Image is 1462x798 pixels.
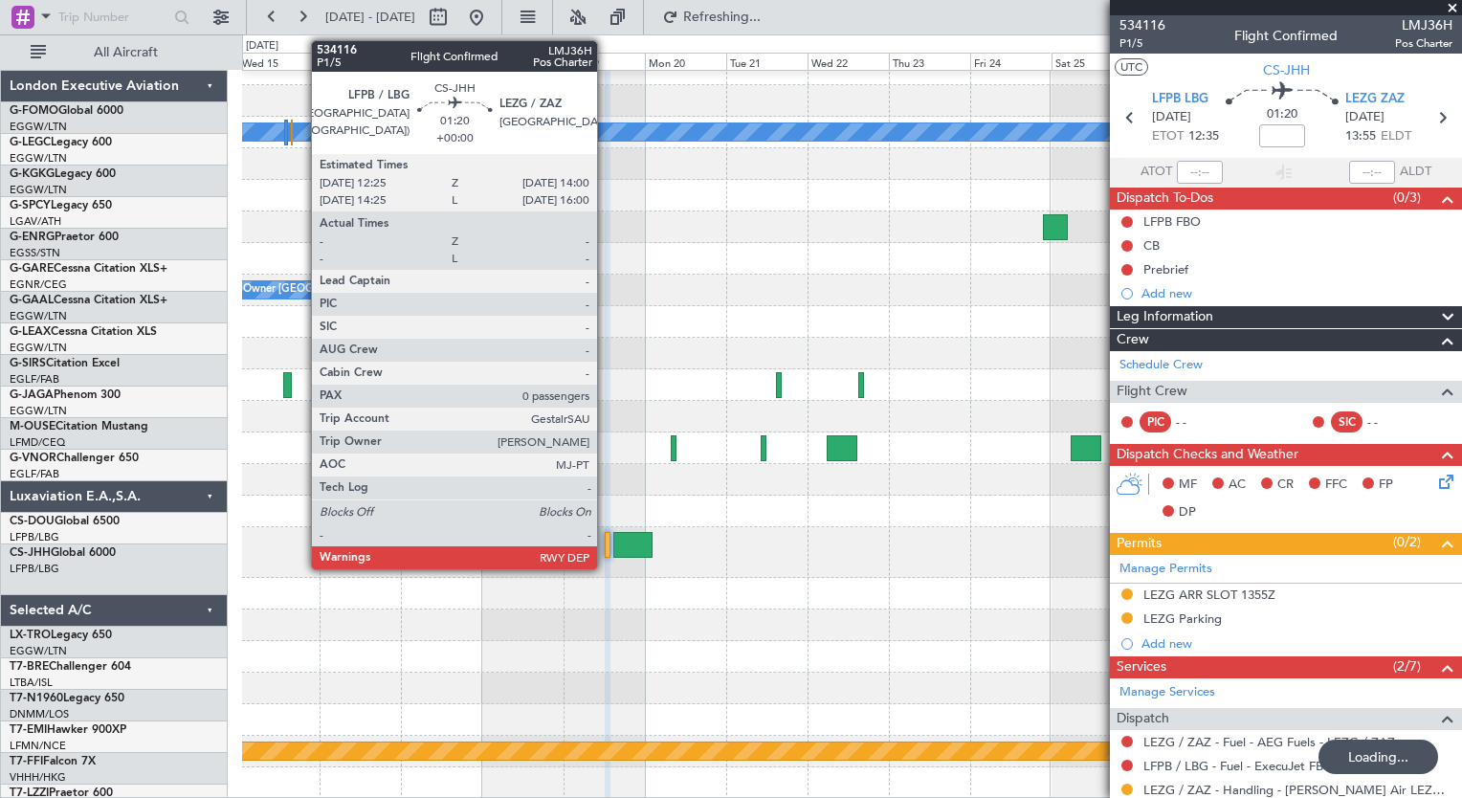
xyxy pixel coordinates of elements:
[682,11,763,24] span: Refreshing...
[1052,53,1133,70] div: Sat 25
[10,137,112,148] a: G-LEGCLegacy 600
[401,53,482,70] div: Fri 17
[10,151,67,166] a: EGGW/LTN
[1393,656,1421,676] span: (2/7)
[10,435,65,450] a: LFMD/CEQ
[10,168,55,180] span: G-KGKG
[1119,560,1212,579] a: Manage Permits
[1117,444,1298,466] span: Dispatch Checks and Weather
[1345,127,1376,146] span: 13:55
[10,547,116,559] a: CS-JHHGlobal 6000
[1177,161,1223,184] input: --:--
[1117,306,1213,328] span: Leg Information
[21,37,208,68] button: All Aircraft
[1345,90,1405,109] span: LEZG ZAZ
[58,3,168,32] input: Trip Number
[10,105,123,117] a: G-FOMOGlobal 6000
[10,562,59,576] a: LFPB/LBG
[10,214,61,229] a: LGAV/ATH
[889,53,970,70] div: Thu 23
[1119,35,1165,52] span: P1/5
[1143,758,1429,774] a: LFPB / LBG - Fuel - ExecuJet FBO Fuel LFPB / LBG
[1141,285,1452,301] div: Add new
[1263,60,1310,80] span: CS-JHH
[1117,708,1169,730] span: Dispatch
[10,326,157,338] a: G-LEAXCessna Citation XLS
[1179,503,1196,522] span: DP
[10,516,120,527] a: CS-DOUGlobal 6500
[1331,411,1362,432] div: SIC
[1119,683,1215,702] a: Manage Services
[10,389,54,401] span: G-JAGA
[10,341,67,355] a: EGGW/LTN
[10,120,67,134] a: EGGW/LTN
[1143,782,1452,798] a: LEZG / ZAZ - Handling - [PERSON_NAME] Air LEZG / ZAZ
[10,168,116,180] a: G-KGKGLegacy 600
[10,707,69,721] a: DNMM/LOS
[1143,734,1395,750] a: LEZG / ZAZ - Fuel - AEG Fuels - LEZG / ZAZ
[10,453,56,464] span: G-VNOR
[1117,656,1166,678] span: Services
[10,644,67,658] a: EGGW/LTN
[10,372,59,387] a: EGLF/FAB
[10,232,119,243] a: G-ENRGPraetor 600
[10,200,112,211] a: G-SPCYLegacy 650
[10,770,66,785] a: VHHH/HKG
[10,309,67,323] a: EGGW/LTN
[10,693,63,704] span: T7-N1960
[10,516,55,527] span: CS-DOU
[564,53,645,70] div: Sun 19
[10,724,47,736] span: T7-EMI
[10,200,51,211] span: G-SPCY
[10,467,59,481] a: EGLF/FAB
[653,2,768,33] button: Refreshing...
[10,724,126,736] a: T7-EMIHawker 900XP
[1277,476,1294,495] span: CR
[325,9,415,26] span: [DATE] - [DATE]
[1267,105,1297,124] span: 01:20
[10,326,51,338] span: G-LEAX
[10,676,53,690] a: LTBA/ISL
[1119,356,1203,375] a: Schedule Crew
[10,630,112,641] a: LX-TROLegacy 650
[970,53,1052,70] div: Fri 24
[10,358,46,369] span: G-SIRS
[1117,533,1162,555] span: Permits
[320,53,401,70] div: Thu 16
[10,421,148,432] a: M-OUSECitation Mustang
[243,276,507,304] div: Owner [GEOGRAPHIC_DATA] ([GEOGRAPHIC_DATA])
[10,137,51,148] span: G-LEGC
[1143,237,1160,254] div: CB
[808,53,889,70] div: Wed 22
[10,105,58,117] span: G-FOMO
[1393,532,1421,552] span: (0/2)
[10,246,60,260] a: EGSS/STN
[10,277,67,292] a: EGNR/CEG
[246,38,278,55] div: [DATE]
[1140,411,1171,432] div: PIC
[10,661,49,673] span: T7-BRE
[10,404,67,418] a: EGGW/LTN
[10,358,120,369] a: G-SIRSCitation Excel
[482,53,564,70] div: Sat 18
[1379,476,1393,495] span: FP
[1345,108,1384,127] span: [DATE]
[10,295,167,306] a: G-GAALCessna Citation XLS+
[1395,15,1452,35] span: LMJ36H
[1143,261,1188,277] div: Prebrief
[726,53,808,70] div: Tue 21
[10,756,96,767] a: T7-FFIFalcon 7X
[10,183,67,197] a: EGGW/LTN
[1119,15,1165,35] span: 534116
[1400,163,1431,182] span: ALDT
[1318,740,1438,774] div: Loading...
[10,232,55,243] span: G-ENRG
[1117,188,1213,210] span: Dispatch To-Dos
[238,53,320,70] div: Wed 15
[10,630,51,641] span: LX-TRO
[10,661,131,673] a: T7-BREChallenger 604
[10,389,121,401] a: G-JAGAPhenom 300
[50,46,202,59] span: All Aircraft
[1152,90,1208,109] span: LFPB LBG
[1117,381,1187,403] span: Flight Crew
